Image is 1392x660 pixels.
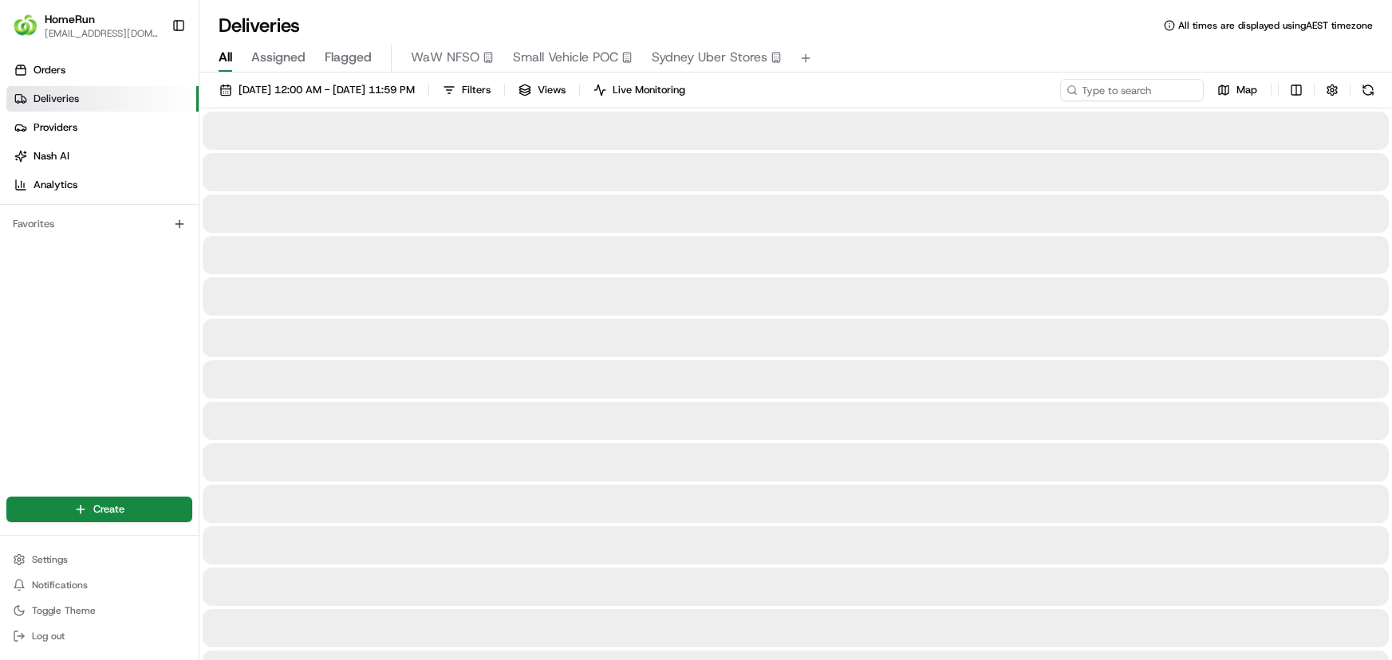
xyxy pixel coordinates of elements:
button: Views [511,79,573,101]
a: Deliveries [6,86,199,112]
span: Analytics [34,178,77,192]
button: [DATE] 12:00 AM - [DATE] 11:59 PM [212,79,422,101]
div: Favorites [6,211,192,237]
span: Small Vehicle POC [513,48,618,67]
a: Orders [6,57,199,83]
a: Nash AI [6,143,199,169]
span: All [219,48,232,67]
img: HomeRun [13,13,38,38]
a: Providers [6,115,199,140]
span: Orders [34,63,65,77]
button: Create [6,497,192,522]
button: Refresh [1357,79,1379,101]
button: HomeRunHomeRun[EMAIL_ADDRESS][DOMAIN_NAME] [6,6,165,45]
h1: Deliveries [219,13,300,38]
span: Log out [32,630,65,642]
button: [EMAIL_ADDRESS][DOMAIN_NAME] [45,27,159,40]
span: Toggle Theme [32,604,96,617]
button: Filters [436,79,498,101]
button: HomeRun [45,11,95,27]
span: Filters [462,83,491,97]
button: Toggle Theme [6,599,192,622]
span: Views [538,83,566,97]
button: Notifications [6,574,192,596]
a: Analytics [6,172,199,198]
input: Type to search [1060,79,1204,101]
span: Assigned [251,48,306,67]
span: Flagged [325,48,372,67]
button: Map [1210,79,1264,101]
span: Create [93,502,124,517]
button: Settings [6,548,192,571]
span: Settings [32,553,68,566]
span: WaW NFSO [411,48,479,67]
span: Map [1236,83,1257,97]
span: Deliveries [34,92,79,106]
button: Live Monitoring [586,79,692,101]
span: Nash AI [34,149,69,163]
span: Notifications [32,579,88,591]
span: Live Monitoring [613,83,685,97]
span: Providers [34,120,77,135]
span: Sydney Uber Stores [652,48,767,67]
span: [DATE] 12:00 AM - [DATE] 11:59 PM [239,83,415,97]
button: Log out [6,625,192,647]
span: All times are displayed using AEST timezone [1178,19,1373,32]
